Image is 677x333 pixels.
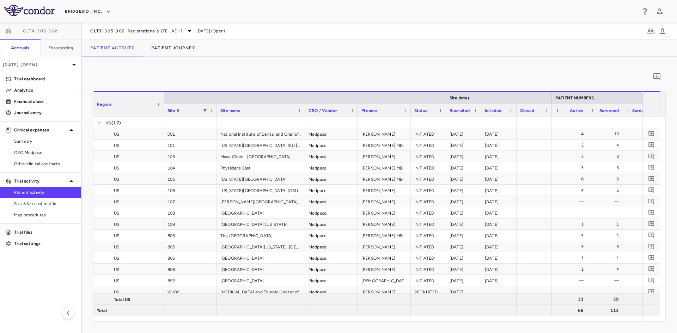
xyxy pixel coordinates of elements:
button: Add comment [647,287,656,296]
div: 3 [558,162,584,173]
button: Add comment [647,208,656,217]
button: Add comment [651,71,663,83]
span: US [114,241,119,253]
div: [DATE] [446,173,481,184]
div: — [629,294,654,305]
div: Medpace [305,241,358,252]
div: Medpace [305,252,358,263]
div: The [GEOGRAPHIC_DATA] [217,230,305,241]
div: INITIATED [411,218,446,229]
span: US [114,151,119,162]
div: Medpace [305,128,358,139]
span: Total US [114,294,130,305]
div: Medpace [305,286,358,297]
p: Financial close [14,98,75,105]
div: 103 [164,151,217,162]
div: — [629,185,654,196]
svg: Add comment [648,187,655,193]
span: US [114,219,119,230]
span: Screen-failed [632,108,654,113]
div: 803 [164,230,217,241]
div: [DATE] [481,140,517,150]
div: 107 [164,196,217,207]
div: Medpace [305,275,358,286]
div: Mayo Clinic - [GEOGRAPHIC_DATA] [217,151,305,162]
div: Medpace [305,151,358,162]
span: US [114,129,119,140]
div: [GEOGRAPHIC_DATA] [US_STATE] [217,218,305,229]
div: Medpace [305,264,358,275]
span: (17) [111,117,121,129]
div: — [629,162,654,173]
div: [MEDICAL_DATA] and Thyroid Center of [GEOGRAPHIC_DATA] [217,286,305,297]
span: Site & lab cost matrix [14,201,75,207]
div: [DATE] [481,218,517,229]
div: — [629,218,654,230]
div: — [629,140,654,151]
div: 1 [558,218,584,230]
span: PATIENT NUMBERS [555,95,594,100]
span: Status [414,108,427,113]
div: W102 [164,286,217,297]
div: [PERSON_NAME] [358,207,411,218]
div: 3 [593,151,619,162]
div: 1 [593,218,619,230]
svg: Add comment [648,288,655,295]
span: US [114,264,119,275]
button: Add comment [647,276,656,285]
div: — [593,286,619,297]
div: [PERSON_NAME] [358,128,411,139]
div: 108 [164,207,217,218]
div: 001 [164,128,217,139]
span: US [114,230,119,241]
div: 19 [593,128,619,140]
p: Journal entry [14,110,75,116]
div: [DEMOGRAPHIC_DATA][PERSON_NAME] [358,275,411,286]
button: Add comment [647,129,656,138]
div: [DATE] [481,128,517,139]
div: INITIATED [411,230,446,241]
div: [US_STATE][GEOGRAPHIC_DATA] [217,173,305,184]
div: INITIATED [411,173,446,184]
div: 33 [558,294,584,305]
p: Trial files [14,229,75,235]
span: CLTX-305-302 [23,28,57,34]
div: [DATE] [446,230,481,241]
div: [DATE] [481,275,517,286]
div: [DATE] [446,264,481,275]
div: [DATE] [446,286,481,297]
div: 105 [164,173,217,184]
div: 101 [164,140,217,150]
span: Initiated [485,108,501,113]
div: RECRUITED [411,286,446,297]
div: Medpace [305,173,358,184]
div: Medpace [305,218,358,229]
div: 3 [558,241,584,252]
div: 113 [593,305,619,316]
span: Summary [14,138,75,144]
svg: Add comment [648,164,655,171]
div: Medpace [305,162,358,173]
span: US [114,275,119,286]
div: INITIATED [411,185,446,196]
p: [DATE] (Open) [3,62,70,68]
div: 5 [593,162,619,173]
div: [DATE] [446,185,481,196]
div: Medpace [305,140,358,150]
button: Add comment [647,253,656,263]
button: Add comment [647,140,656,150]
span: Site dates [450,95,470,100]
div: — [629,128,654,140]
div: 109 [164,218,217,229]
svg: Add comment [648,209,655,216]
span: CRO / Vendor [309,108,337,113]
div: [PERSON_NAME] [358,241,411,252]
div: — [558,196,584,207]
div: — [593,196,619,207]
div: — [629,252,654,264]
div: [DATE] [446,275,481,286]
span: US [114,208,119,219]
div: [GEOGRAPHIC_DATA] [217,275,305,286]
button: Patient Activity [82,39,143,56]
button: Add comment [647,174,656,184]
